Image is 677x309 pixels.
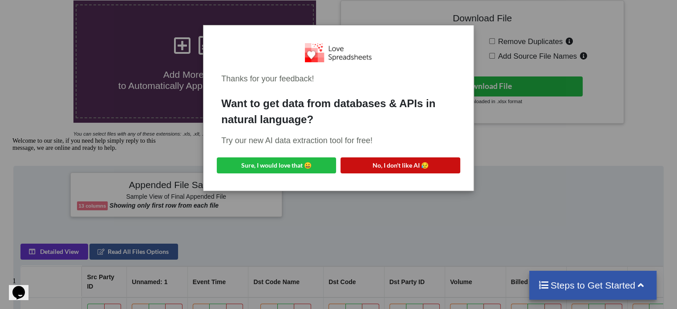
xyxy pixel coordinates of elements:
div: Want to get data from databases & APIs in natural language? [221,96,455,128]
h4: Steps to Get Started [538,280,648,291]
iframe: chat widget [9,273,37,300]
button: Sure, I would love that 😀 [217,157,336,173]
button: No, I don't like AI 😥 [341,157,460,173]
div: Try our new AI data extraction tool for free! [221,135,455,147]
img: Logo.png [305,43,372,62]
div: Thanks for your feedback! [221,73,455,85]
span: Welcome to our site, if you need help simply reply to this message, we are online and ready to help. [4,4,147,17]
iframe: chat widget [9,134,169,269]
div: Welcome to our site, if you need help simply reply to this message, we are online and ready to help. [4,4,164,18]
